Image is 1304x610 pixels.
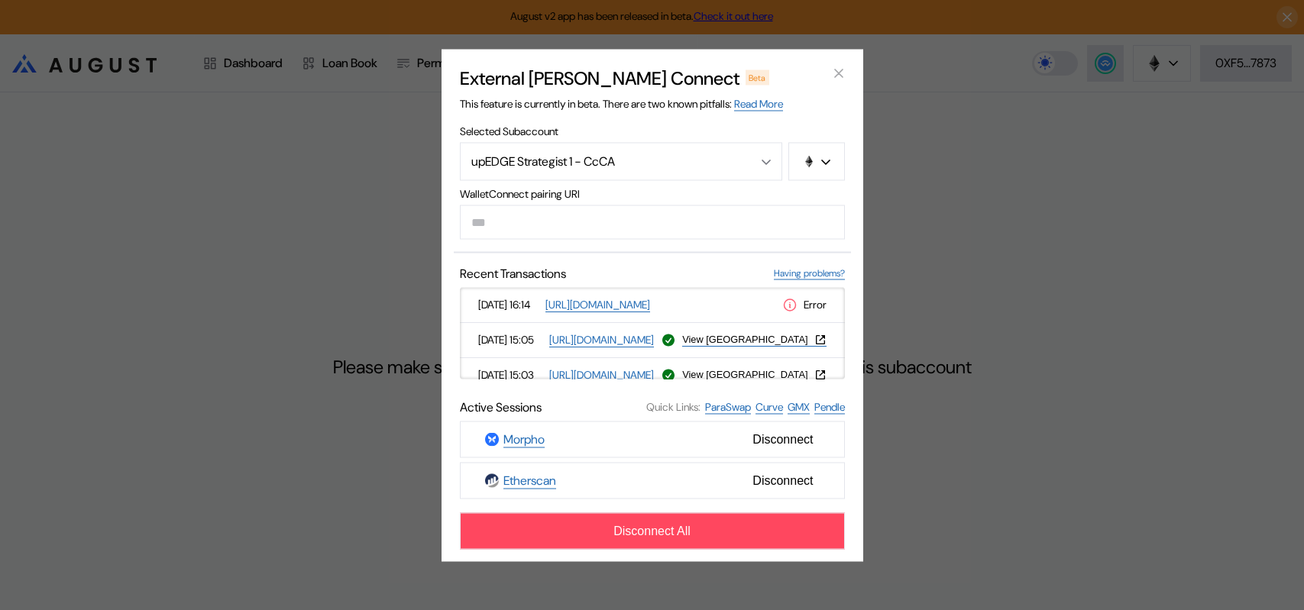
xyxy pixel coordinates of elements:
a: Having problems? [774,266,845,279]
span: [DATE] 15:03 [478,368,543,382]
img: Etherscan [485,473,499,487]
a: [URL][DOMAIN_NAME] [549,367,654,382]
a: Etherscan [503,472,556,489]
a: [URL][DOMAIN_NAME] [545,297,650,311]
button: View [GEOGRAPHIC_DATA] [682,333,826,345]
button: Open menu [460,142,782,180]
button: close modal [827,61,851,86]
button: chain logo [788,142,845,180]
a: GMX [788,399,810,414]
span: Disconnect [746,467,819,493]
a: Pendle [814,399,845,414]
span: Active Sessions [460,399,542,415]
span: Selected Subaccount [460,124,845,137]
h2: External [PERSON_NAME] Connect [460,66,739,89]
button: View [GEOGRAPHIC_DATA] [682,368,826,380]
div: Error [782,296,827,312]
span: Disconnect [746,426,819,452]
a: Curve [756,399,783,414]
button: MorphoMorphoDisconnect [460,421,845,457]
span: Recent Transactions [460,265,566,281]
a: ParaSwap [705,399,751,414]
span: WalletConnect pairing URI [460,186,845,200]
a: Morpho [503,431,545,447]
button: EtherscanEtherscanDisconnect [460,462,845,499]
img: Morpho [485,432,499,446]
span: [DATE] 15:05 [478,333,543,347]
button: Disconnect All [460,512,845,549]
img: chain logo [803,155,815,167]
span: [DATE] 16:14 [478,298,539,311]
a: View [GEOGRAPHIC_DATA] [682,333,826,346]
a: [URL][DOMAIN_NAME] [549,332,654,347]
span: Quick Links: [646,400,701,414]
div: upEDGE Strategist 1 - CcCA [471,153,738,169]
span: Disconnect All [613,524,691,537]
div: Beta [746,69,770,85]
a: View [GEOGRAPHIC_DATA] [682,368,826,381]
span: This feature is currently in beta. There are two known pitfalls: [460,96,783,110]
a: Read More [734,96,783,111]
